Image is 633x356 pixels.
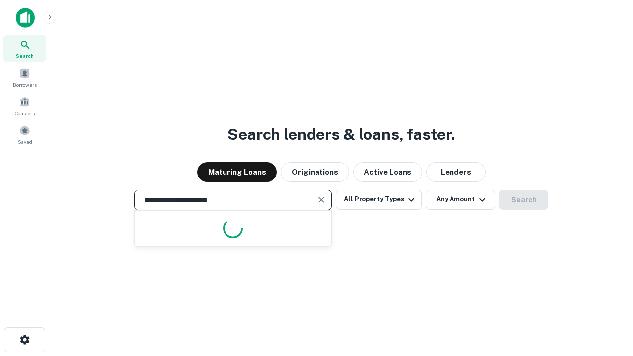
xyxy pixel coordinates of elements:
[353,162,422,182] button: Active Loans
[426,162,486,182] button: Lenders
[18,138,32,146] span: Saved
[13,81,37,89] span: Borrowers
[15,109,35,117] span: Contacts
[3,35,46,62] a: Search
[227,123,455,146] h3: Search lenders & loans, faster.
[3,121,46,148] a: Saved
[336,190,422,210] button: All Property Types
[281,162,349,182] button: Originations
[315,193,328,207] button: Clear
[16,8,35,28] img: capitalize-icon.png
[426,190,495,210] button: Any Amount
[3,64,46,90] a: Borrowers
[584,277,633,324] iframe: Chat Widget
[16,52,34,60] span: Search
[197,162,277,182] button: Maturing Loans
[3,92,46,119] a: Contacts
